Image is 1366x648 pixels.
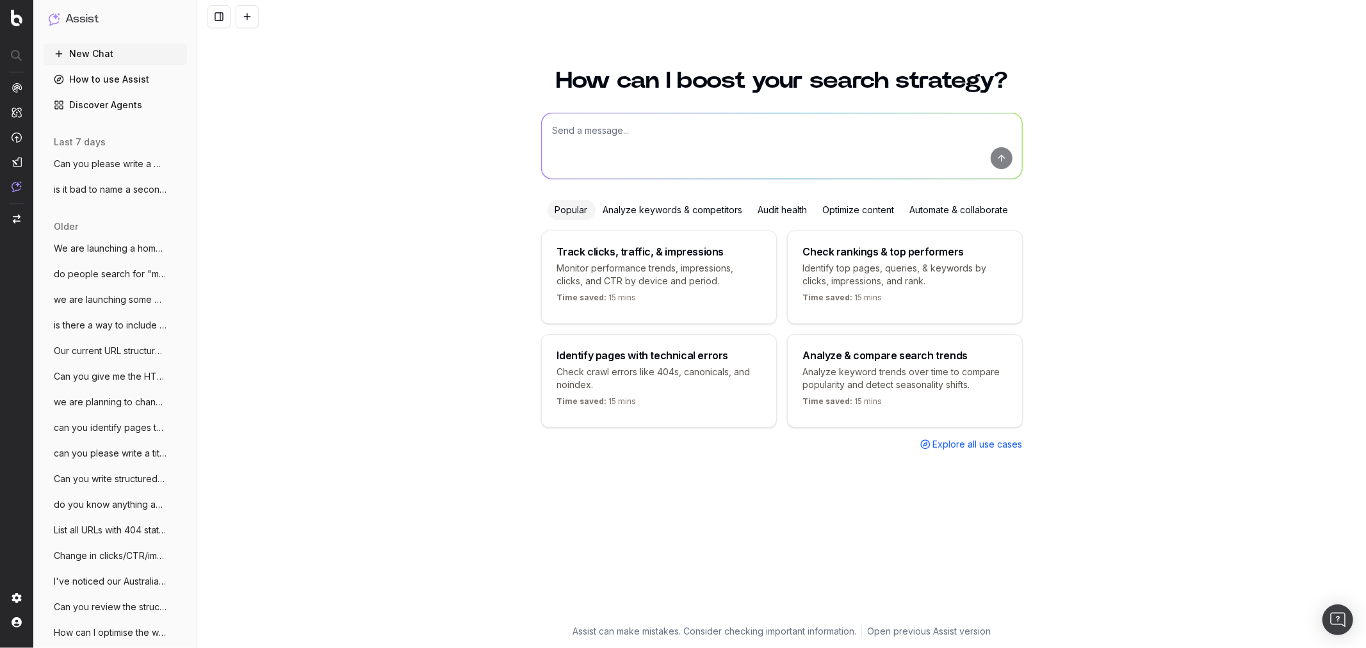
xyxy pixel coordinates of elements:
[933,438,1023,451] span: Explore all use cases
[44,392,187,412] button: we are planning to change our category p
[557,293,607,302] span: Time saved:
[54,473,167,485] span: Can you write structured data for this p
[54,136,106,149] span: last 7 days
[751,200,815,220] div: Audit health
[12,617,22,628] img: My account
[49,13,60,25] img: Assist
[44,546,187,566] button: Change in clicks/CTR/impressions over la
[44,238,187,259] button: We are launching a homewares collection
[65,10,99,28] h1: Assist
[920,438,1023,451] a: Explore all use cases
[12,107,22,118] img: Intelligence
[44,366,187,387] button: Can you give me the HTML code for an ind
[44,341,187,361] button: Our current URL structure for pages beyo
[12,132,22,143] img: Activation
[54,626,167,639] span: How can I optimise the website for AI?
[44,520,187,540] button: List all URLs with 404 status code from
[12,83,22,93] img: Analytics
[867,625,991,638] a: Open previous Assist version
[44,95,187,115] a: Discover Agents
[803,293,882,308] p: 15 mins
[803,247,964,257] div: Check rankings & top performers
[44,469,187,489] button: Can you write structured data for this p
[44,315,187,336] button: is there a way to include all paginated
[12,157,22,167] img: Studio
[541,69,1023,92] h1: How can I boost your search strategy?
[548,200,596,220] div: Popular
[44,44,187,64] button: New Chat
[54,421,167,434] span: can you identify pages that have had sig
[803,262,1007,288] p: Identify top pages, queries, & keywords by clicks, impressions, and rank.
[803,366,1007,391] p: Analyze keyword trends over time to compare popularity and detect seasonality shifts.
[54,601,167,613] span: Can you review the structured data on th
[803,350,968,360] div: Analyze & compare search trends
[11,10,22,26] img: Botify logo
[902,200,1016,220] div: Automate & collaborate
[54,524,167,537] span: List all URLs with 404 status code from
[54,549,167,562] span: Change in clicks/CTR/impressions over la
[13,215,20,223] img: Switch project
[596,200,751,220] div: Analyze keywords & competitors
[44,179,187,200] button: is it bad to name a second iteration of
[54,220,78,233] span: older
[54,370,167,383] span: Can you give me the HTML code for an ind
[557,350,729,360] div: Identify pages with technical errors
[803,396,853,406] span: Time saved:
[803,396,882,412] p: 15 mins
[12,181,22,192] img: Assist
[12,593,22,603] img: Setting
[54,268,167,280] span: do people search for "modal" when lookin
[44,571,187,592] button: I've noticed our Australian homepage (ht
[557,396,637,412] p: 15 mins
[573,625,856,638] p: Assist can make mistakes. Consider checking important information.
[815,200,902,220] div: Optimize content
[557,366,761,391] p: Check crawl errors like 404s, canonicals, and noindex.
[44,417,187,438] button: can you identify pages that have had sig
[44,597,187,617] button: Can you review the structured data on th
[54,498,167,511] span: do you know anything about AI news?
[54,447,167,460] span: can you please write a title tag for a n
[54,183,167,196] span: is it bad to name a second iteration of
[54,242,167,255] span: We are launching a homewares collection
[557,262,761,288] p: Monitor performance trends, impressions, clicks, and CTR by device and period.
[44,494,187,515] button: do you know anything about AI news?
[803,293,853,302] span: Time saved:
[557,247,724,257] div: Track clicks, traffic, & impressions
[1322,604,1353,635] div: Open Intercom Messenger
[54,344,167,357] span: Our current URL structure for pages beyo
[44,289,187,310] button: we are launching some plus size adaptive
[44,443,187,464] button: can you please write a title tag for a n
[44,622,187,643] button: How can I optimise the website for AI?
[54,158,167,170] span: Can you please write a URL, H1, title ta
[44,154,187,174] button: Can you please write a URL, H1, title ta
[54,396,167,409] span: we are planning to change our category p
[54,293,167,306] span: we are launching some plus size adaptive
[557,293,637,308] p: 15 mins
[44,69,187,90] a: How to use Assist
[54,319,167,332] span: is there a way to include all paginated
[54,575,167,588] span: I've noticed our Australian homepage (ht
[49,10,182,28] button: Assist
[557,396,607,406] span: Time saved:
[44,264,187,284] button: do people search for "modal" when lookin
